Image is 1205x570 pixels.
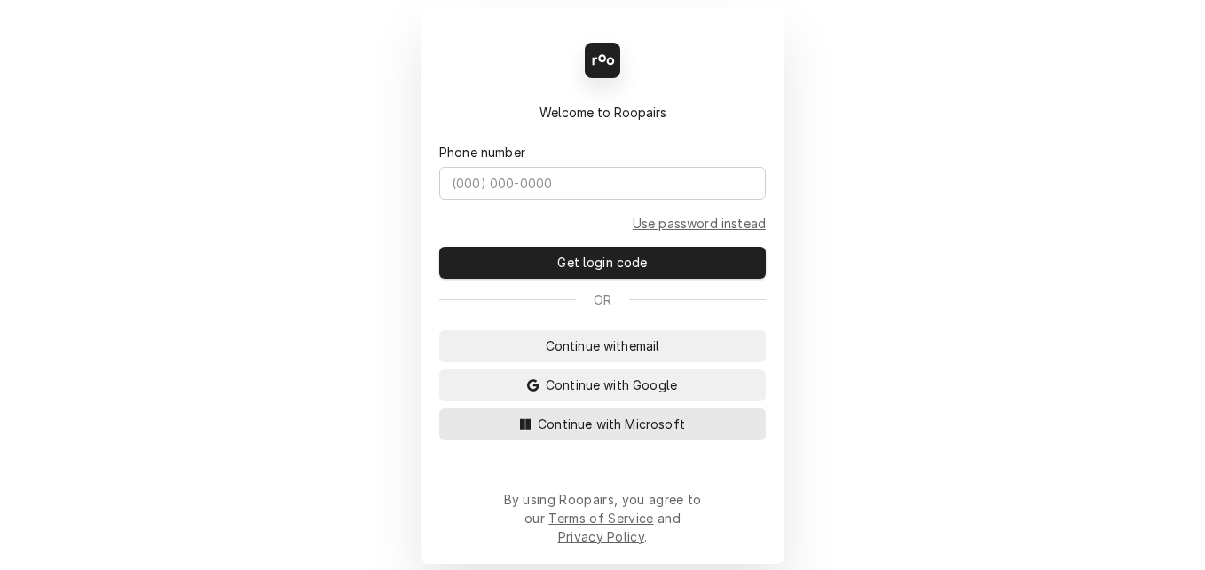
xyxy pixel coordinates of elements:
[558,529,644,544] a: Privacy Policy
[548,511,653,526] a: Terms of Service
[439,167,766,200] input: (000) 000-0000
[439,290,766,309] div: Or
[439,103,766,122] div: Welcome to Roopairs
[503,490,702,546] div: By using Roopairs, you agree to our and .
[542,336,664,355] span: Continue with email
[439,143,525,162] label: Phone number
[439,408,766,440] button: Continue with Microsoft
[554,253,650,272] span: Get login code
[534,415,689,433] span: Continue with Microsoft
[439,247,766,279] button: Get login code
[542,376,681,394] span: Continue with Google
[633,214,766,233] a: Go to Phone and password form
[439,369,766,401] button: Continue with Google
[439,330,766,362] button: Continue withemail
